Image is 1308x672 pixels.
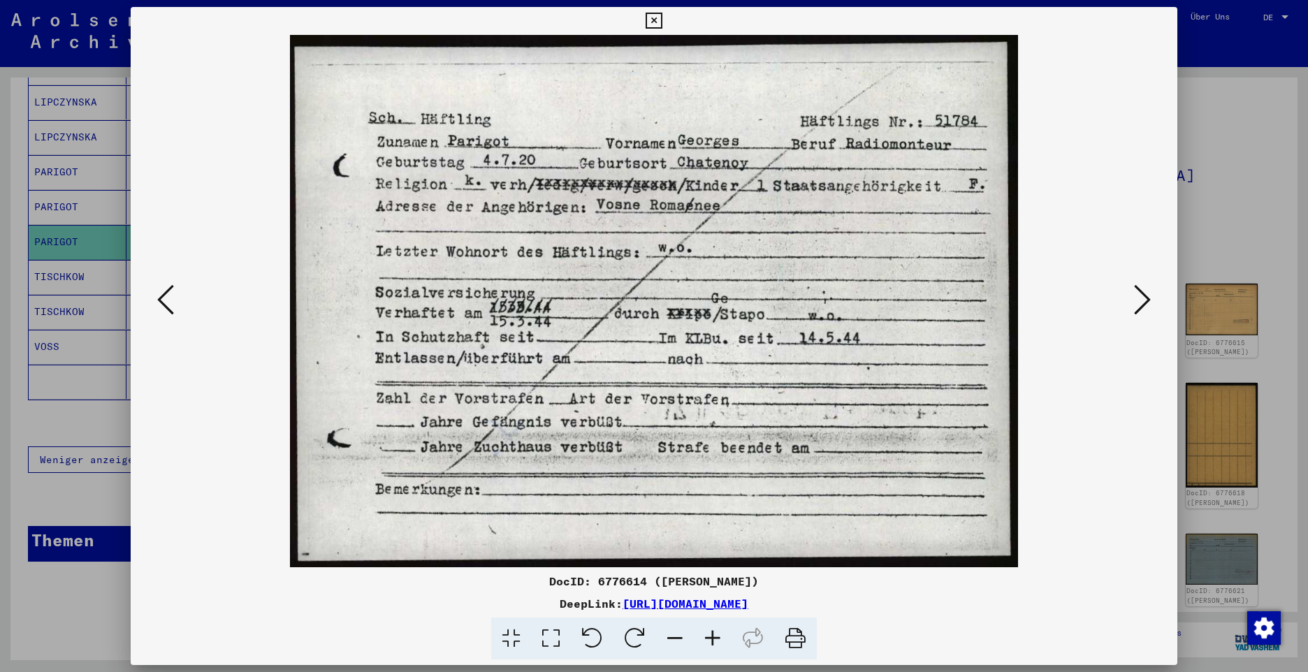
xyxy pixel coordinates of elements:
[131,573,1177,590] div: DocID: 6776614 ([PERSON_NAME])
[131,595,1177,612] div: DeepLink:
[1247,611,1280,644] div: Zustimmung ändern
[178,35,1130,567] img: 001.jpg
[623,597,748,611] a: [URL][DOMAIN_NAME]
[1247,611,1281,645] img: Zustimmung ändern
